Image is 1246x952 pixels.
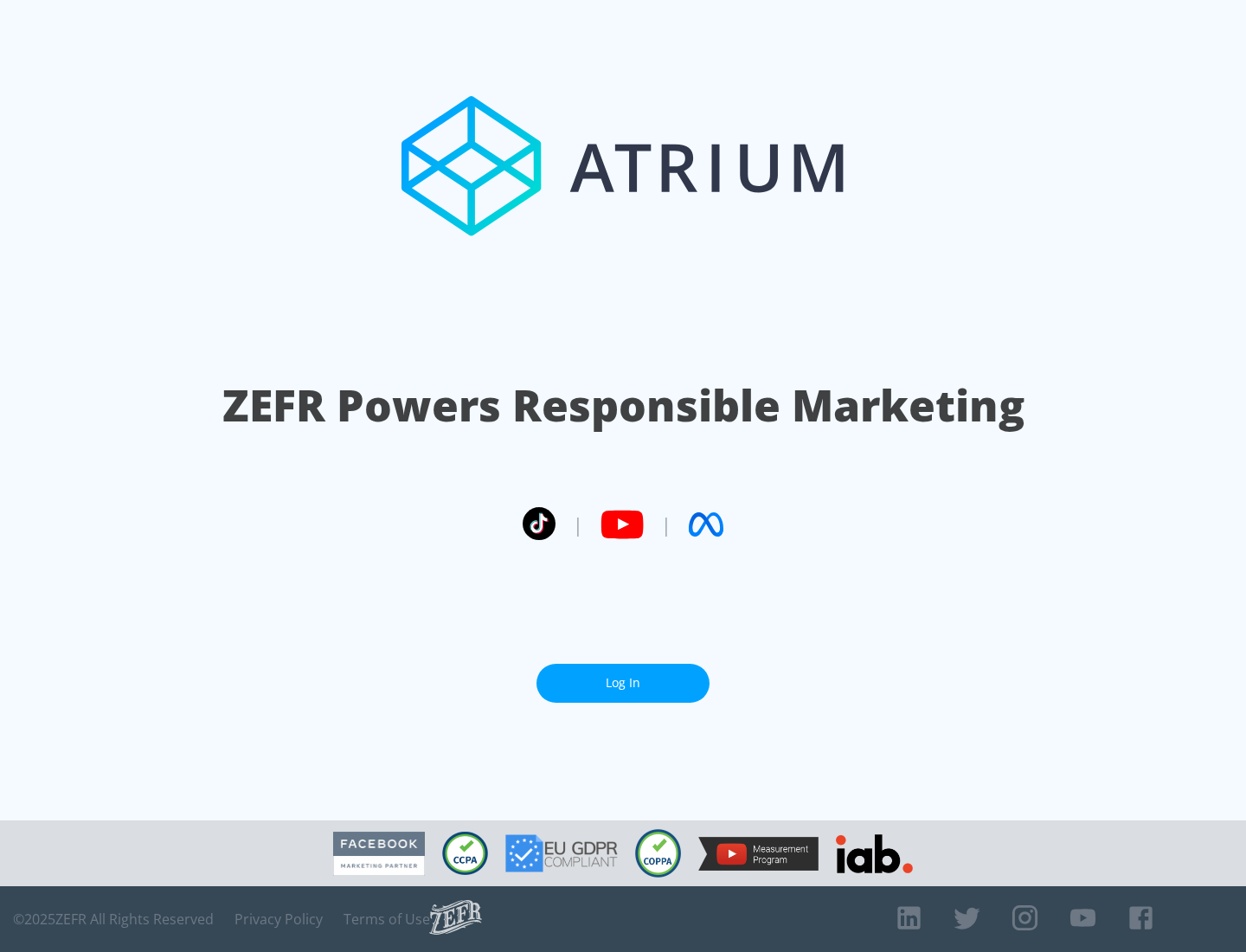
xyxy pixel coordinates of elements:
a: Log In [536,664,710,703]
img: Facebook Marketing Partner [333,832,425,876]
a: Privacy Policy [234,910,323,928]
img: IAB [836,834,913,873]
img: YouTube Measurement Program [698,837,819,871]
img: GDPR Compliant [505,834,618,872]
span: | [573,511,583,537]
img: CCPA Compliant [442,832,488,875]
a: Terms of Use [344,910,430,928]
span: | [661,511,671,537]
span: © 2025 ZEFR All Rights Reserved [13,910,214,928]
img: COPPA Compliant [635,829,681,878]
h1: ZEFR Powers Responsible Marketing [222,376,1024,435]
